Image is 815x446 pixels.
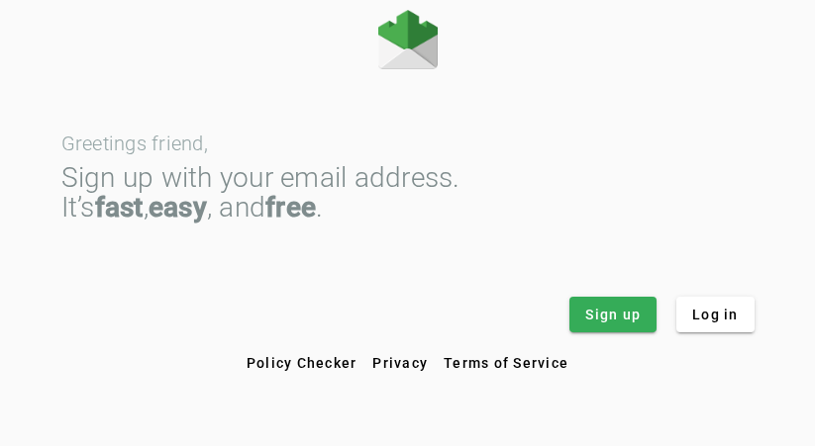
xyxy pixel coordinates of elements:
[444,355,568,371] span: Terms of Service
[149,191,207,223] strong: easy
[436,345,576,381] button: Terms of Service
[372,355,428,371] span: Privacy
[692,305,739,324] span: Log in
[585,305,641,324] span: Sign up
[676,297,755,332] button: Log in
[364,345,436,381] button: Privacy
[378,10,438,69] img: Fraudmarc Logo
[247,355,357,371] span: Policy Checker
[569,297,657,332] button: Sign up
[239,345,365,381] button: Policy Checker
[61,134,755,153] div: Greetings friend,
[95,191,144,223] strong: fast
[265,191,316,223] strong: free
[61,163,755,223] div: Sign up with your email address. It’s , , and .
